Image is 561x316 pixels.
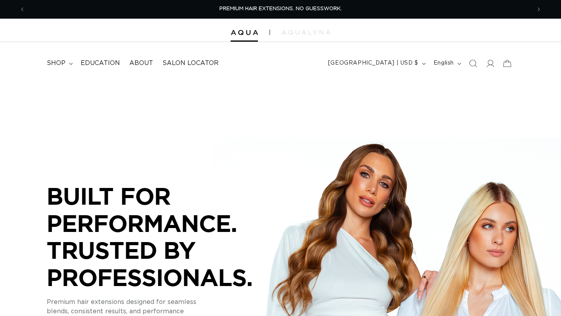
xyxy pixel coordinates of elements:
a: About [125,54,158,72]
span: About [129,59,153,67]
p: BUILT FOR PERFORMANCE. TRUSTED BY PROFESSIONALS. [47,183,280,291]
span: shop [47,59,65,67]
a: Education [76,54,125,72]
button: English [429,56,464,71]
summary: Search [464,55,482,72]
img: aqualyna.com [282,30,330,35]
a: Salon Locator [158,54,223,72]
button: Next announcement [530,2,547,17]
button: [GEOGRAPHIC_DATA] | USD $ [323,56,429,71]
span: English [434,59,454,67]
span: PREMIUM HAIR EXTENSIONS. NO GUESSWORK. [219,6,342,11]
button: Previous announcement [14,2,31,17]
summary: shop [42,54,76,72]
span: Salon Locator [162,59,219,67]
span: [GEOGRAPHIC_DATA] | USD $ [328,59,418,67]
span: Education [81,59,120,67]
img: Aqua Hair Extensions [231,30,258,35]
